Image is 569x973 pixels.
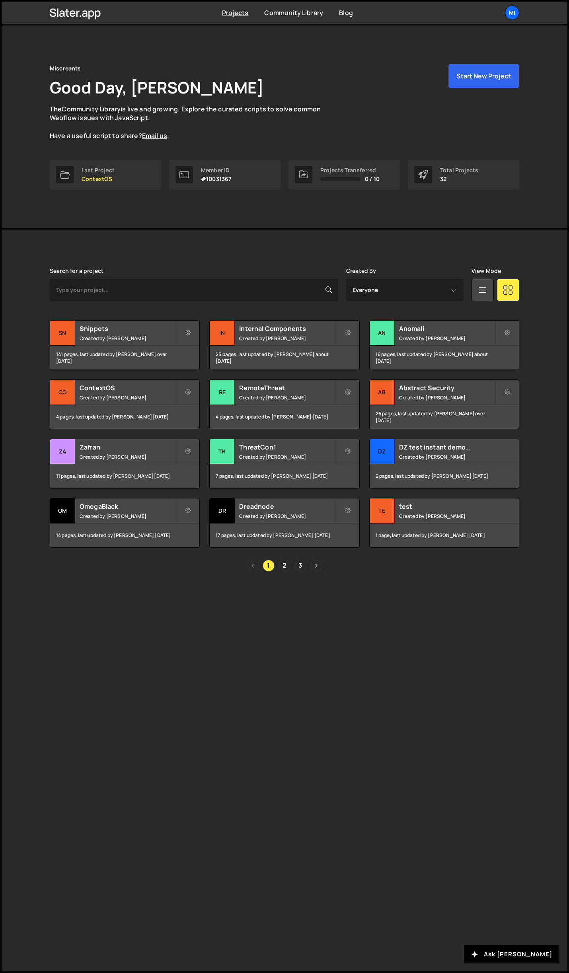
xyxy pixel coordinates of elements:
small: Created by [PERSON_NAME] [399,394,495,401]
div: 2 pages, last updated by [PERSON_NAME] [DATE] [370,464,519,488]
div: Projects Transferred [320,167,380,173]
div: Om [50,498,75,523]
a: te test Created by [PERSON_NAME] 1 page, last updated by [PERSON_NAME] [DATE] [369,498,519,548]
div: Co [50,380,75,405]
h2: ThreatCon1 [239,443,335,451]
small: Created by [PERSON_NAME] [80,335,175,342]
div: 4 pages, last updated by [PERSON_NAME] [DATE] [50,405,199,429]
a: Next page [310,560,322,572]
div: Dr [210,498,235,523]
h2: Snippets [80,324,175,333]
small: Created by [PERSON_NAME] [399,513,495,520]
div: te [370,498,395,523]
a: Last Project ContextOS [50,160,161,190]
small: Created by [PERSON_NAME] [399,335,495,342]
small: Created by [PERSON_NAME] [80,453,175,460]
h2: ContextOS [80,383,175,392]
a: Email us [142,131,167,140]
small: Created by [PERSON_NAME] [80,513,175,520]
div: DZ [370,439,395,464]
label: Created By [346,268,376,274]
h2: OmegaBlack [80,502,175,511]
a: Community Library [264,8,323,17]
p: The is live and growing. Explore the curated scripts to solve common Webflow issues with JavaScri... [50,105,336,140]
small: Created by [PERSON_NAME] [239,335,335,342]
div: Last Project [82,167,115,173]
div: Za [50,439,75,464]
div: An [370,321,395,346]
a: Mi [505,6,519,20]
span: 0 / 10 [365,176,380,182]
div: Pagination [50,560,519,572]
h2: RemoteThreat [239,383,335,392]
div: Sn [50,321,75,346]
a: Page 2 [279,560,290,572]
div: 16 pages, last updated by [PERSON_NAME] about [DATE] [370,346,519,370]
button: Ask [PERSON_NAME] [464,945,559,963]
h2: Anomali [399,324,495,333]
input: Type your project... [50,279,338,301]
a: Community Library [62,105,121,113]
label: View Mode [472,268,501,274]
div: 1 page, last updated by [PERSON_NAME] [DATE] [370,523,519,547]
a: DZ DZ test instant demo (delete later) Created by [PERSON_NAME] 2 pages, last updated by [PERSON_... [369,439,519,488]
a: In Internal Components Created by [PERSON_NAME] 25 pages, last updated by [PERSON_NAME] about [DATE] [209,320,359,370]
small: Created by [PERSON_NAME] [239,394,335,401]
div: Total Projects [440,167,478,173]
h2: Internal Components [239,324,335,333]
h1: Good Day, [PERSON_NAME] [50,76,264,98]
a: Co ContextOS Created by [PERSON_NAME] 4 pages, last updated by [PERSON_NAME] [DATE] [50,379,200,429]
h2: test [399,502,495,511]
a: Dr Dreadnode Created by [PERSON_NAME] 17 pages, last updated by [PERSON_NAME] [DATE] [209,498,359,548]
a: Th ThreatCon1 Created by [PERSON_NAME] 7 pages, last updated by [PERSON_NAME] [DATE] [209,439,359,488]
small: Created by [PERSON_NAME] [239,453,335,460]
h2: Abstract Security [399,383,495,392]
a: Projects [222,8,248,17]
a: Sn Snippets Created by [PERSON_NAME] 141 pages, last updated by [PERSON_NAME] over [DATE] [50,320,200,370]
p: #10031367 [201,176,231,182]
a: An Anomali Created by [PERSON_NAME] 16 pages, last updated by [PERSON_NAME] about [DATE] [369,320,519,370]
p: 32 [440,176,478,182]
h2: Zafran [80,443,175,451]
p: ContextOS [82,176,115,182]
h2: Dreadnode [239,502,335,511]
div: 26 pages, last updated by [PERSON_NAME] over [DATE] [370,405,519,429]
small: Created by [PERSON_NAME] [399,453,495,460]
a: Blog [339,8,353,17]
a: Om OmegaBlack Created by [PERSON_NAME] 14 pages, last updated by [PERSON_NAME] [DATE] [50,498,200,548]
div: 141 pages, last updated by [PERSON_NAME] over [DATE] [50,346,199,370]
div: In [210,321,235,346]
div: Th [210,439,235,464]
h2: DZ test instant demo (delete later) [399,443,495,451]
div: 17 pages, last updated by [PERSON_NAME] [DATE] [210,523,359,547]
div: Re [210,380,235,405]
div: Miscreants [50,64,81,73]
a: Re RemoteThreat Created by [PERSON_NAME] 4 pages, last updated by [PERSON_NAME] [DATE] [209,379,359,429]
div: 14 pages, last updated by [PERSON_NAME] [DATE] [50,523,199,547]
a: Page 3 [294,560,306,572]
label: Search for a project [50,268,103,274]
button: Start New Project [448,64,519,88]
div: 4 pages, last updated by [PERSON_NAME] [DATE] [210,405,359,429]
div: 25 pages, last updated by [PERSON_NAME] about [DATE] [210,346,359,370]
div: Ab [370,380,395,405]
a: Za Zafran Created by [PERSON_NAME] 11 pages, last updated by [PERSON_NAME] [DATE] [50,439,200,488]
a: Ab Abstract Security Created by [PERSON_NAME] 26 pages, last updated by [PERSON_NAME] over [DATE] [369,379,519,429]
div: Member ID [201,167,231,173]
div: 11 pages, last updated by [PERSON_NAME] [DATE] [50,464,199,488]
small: Created by [PERSON_NAME] [80,394,175,401]
div: 7 pages, last updated by [PERSON_NAME] [DATE] [210,464,359,488]
small: Created by [PERSON_NAME] [239,513,335,520]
